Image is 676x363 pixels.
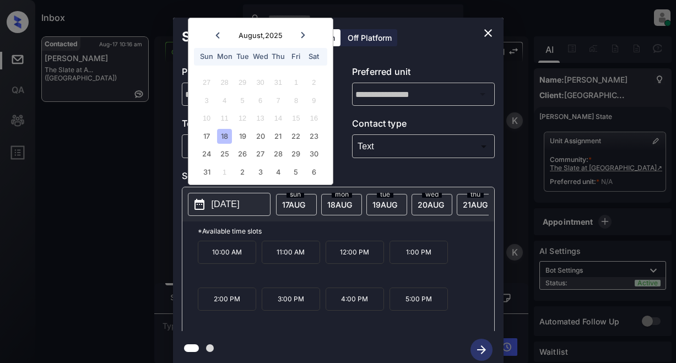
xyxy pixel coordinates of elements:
[352,65,495,83] p: Preferred unit
[271,75,285,90] div: Not available Thursday, July 31st, 2025
[235,93,250,108] div: Not available Tuesday, August 5th, 2025
[271,147,285,161] div: Choose Thursday, August 28th, 2025
[253,49,268,64] div: Wed
[342,29,397,46] div: Off Platform
[457,194,497,215] div: date-select
[271,129,285,144] div: Choose Thursday, August 21st, 2025
[198,221,494,241] p: *Available time slots
[192,74,329,181] div: month 2025-08
[289,75,304,90] div: Not available Friday, August 1st, 2025
[253,93,268,108] div: Not available Wednesday, August 6th, 2025
[235,129,250,144] div: Choose Tuesday, August 19th, 2025
[253,111,268,126] div: Not available Wednesday, August 13th, 2025
[332,191,352,198] span: mon
[422,191,442,198] span: wed
[326,241,384,264] p: 12:00 PM
[321,194,362,215] div: date-select
[306,147,321,161] div: Choose Saturday, August 30th, 2025
[198,288,256,311] p: 2:00 PM
[289,93,304,108] div: Not available Friday, August 8th, 2025
[253,75,268,90] div: Not available Wednesday, July 30th, 2025
[188,193,271,216] button: [DATE]
[253,147,268,161] div: Choose Wednesday, August 27th, 2025
[271,165,285,180] div: Choose Thursday, September 4th, 2025
[372,200,397,209] span: 19 AUG
[217,93,232,108] div: Not available Monday, August 4th, 2025
[182,65,325,83] p: Preferred community
[217,111,232,126] div: Not available Monday, August 11th, 2025
[306,75,321,90] div: Not available Saturday, August 2nd, 2025
[199,49,214,64] div: Sun
[306,129,321,144] div: Choose Saturday, August 23rd, 2025
[253,165,268,180] div: Choose Wednesday, September 3rd, 2025
[262,288,320,311] p: 3:00 PM
[199,129,214,144] div: Choose Sunday, August 17th, 2025
[390,288,448,311] p: 5:00 PM
[182,169,495,187] p: Select slot
[199,147,214,161] div: Choose Sunday, August 24th, 2025
[377,191,393,198] span: tue
[477,22,499,44] button: close
[326,288,384,311] p: 4:00 PM
[289,165,304,180] div: Choose Friday, September 5th, 2025
[355,137,492,155] div: Text
[217,49,232,64] div: Mon
[418,200,444,209] span: 20 AUG
[286,191,304,198] span: sun
[235,75,250,90] div: Not available Tuesday, July 29th, 2025
[306,111,321,126] div: Not available Saturday, August 16th, 2025
[412,194,452,215] div: date-select
[235,165,250,180] div: Choose Tuesday, September 2nd, 2025
[366,194,407,215] div: date-select
[217,165,232,180] div: Not available Monday, September 1st, 2025
[262,241,320,264] p: 11:00 AM
[173,18,285,56] h2: Schedule Tour
[271,93,285,108] div: Not available Thursday, August 7th, 2025
[217,129,232,144] div: Choose Monday, August 18th, 2025
[276,194,317,215] div: date-select
[235,147,250,161] div: Choose Tuesday, August 26th, 2025
[289,147,304,161] div: Choose Friday, August 29th, 2025
[199,165,214,180] div: Choose Sunday, August 31st, 2025
[390,241,448,264] p: 1:00 PM
[306,165,321,180] div: Choose Saturday, September 6th, 2025
[289,49,304,64] div: Fri
[185,137,322,155] div: In Person
[199,93,214,108] div: Not available Sunday, August 3rd, 2025
[235,111,250,126] div: Not available Tuesday, August 12th, 2025
[306,93,321,108] div: Not available Saturday, August 9th, 2025
[289,111,304,126] div: Not available Friday, August 15th, 2025
[198,241,256,264] p: 10:00 AM
[253,129,268,144] div: Choose Wednesday, August 20th, 2025
[212,198,240,211] p: [DATE]
[199,75,214,90] div: Not available Sunday, July 27th, 2025
[289,129,304,144] div: Choose Friday, August 22nd, 2025
[327,200,352,209] span: 18 AUG
[463,200,488,209] span: 21 AUG
[217,75,232,90] div: Not available Monday, July 28th, 2025
[306,49,321,64] div: Sat
[282,200,305,209] span: 17 AUG
[271,111,285,126] div: Not available Thursday, August 14th, 2025
[467,191,484,198] span: thu
[271,49,285,64] div: Thu
[235,49,250,64] div: Tue
[352,117,495,134] p: Contact type
[182,117,325,134] p: Tour type
[199,111,214,126] div: Not available Sunday, August 10th, 2025
[217,147,232,161] div: Choose Monday, August 25th, 2025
